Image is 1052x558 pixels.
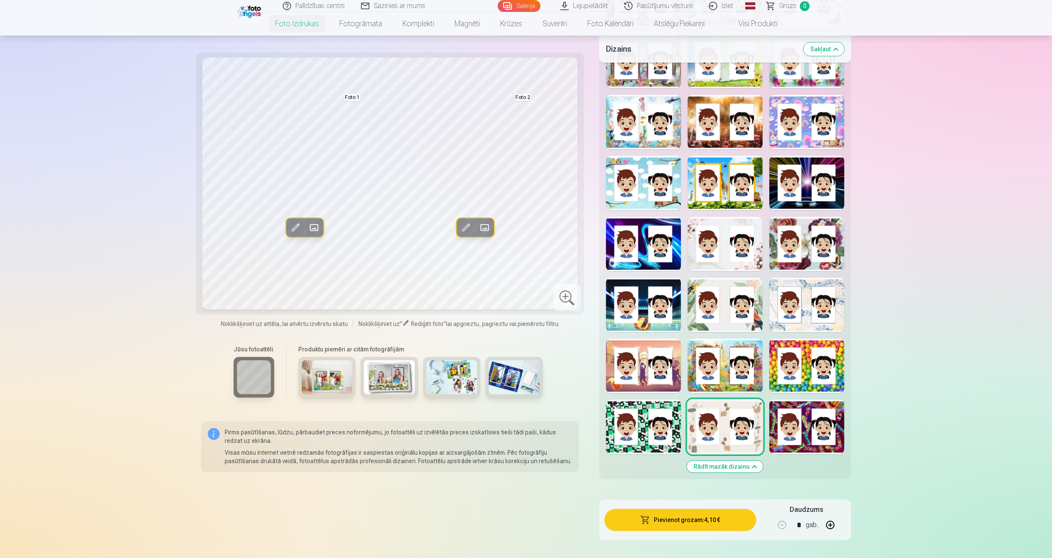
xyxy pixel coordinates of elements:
[804,42,844,56] button: Sakļaut
[800,1,810,11] span: 0
[392,12,444,36] a: Komplekti
[295,345,546,354] h6: Produktu piemēri ar citām fotogrāfijām
[606,43,797,55] h5: Dizains
[806,515,818,535] div: gab.
[265,12,329,36] a: Foto izdrukas
[237,3,263,18] img: /fa1
[221,320,348,328] span: Noklikšķiniet uz attēla, lai atvērtu izvērstu skatu
[779,1,796,11] span: Grozs
[411,320,443,327] span: Rediģēt foto
[443,320,446,327] span: "
[225,428,572,445] p: Pirms pasūtīšanas, lūdzu, pārbaudiet preces noformējumu, jo fotoattēli uz izvēlētās preces izskat...
[577,12,644,36] a: Foto kalendāri
[400,320,402,327] span: "
[490,12,532,36] a: Krūzes
[446,320,559,327] span: lai apgrieztu, pagrieztu vai piemērotu filtru
[604,509,756,531] button: Pievienot grozam:4,10 €
[358,320,400,327] span: Noklikšķiniet uz
[687,461,763,472] button: Rādīt mazāk dizainu
[225,448,572,465] p: Visas mūsu internet vietnē redzamās fotogrāfijas ir saspiestas oriģinālu kopijas ar aizsargājošām...
[532,12,577,36] a: Suvenīri
[329,12,392,36] a: Fotogrāmata
[234,345,274,354] h6: Jūsu fotoattēli
[444,12,490,36] a: Magnēti
[790,505,823,515] h5: Daudzums
[644,12,715,36] a: Atslēgu piekariņi
[715,12,788,36] a: Visi produkti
